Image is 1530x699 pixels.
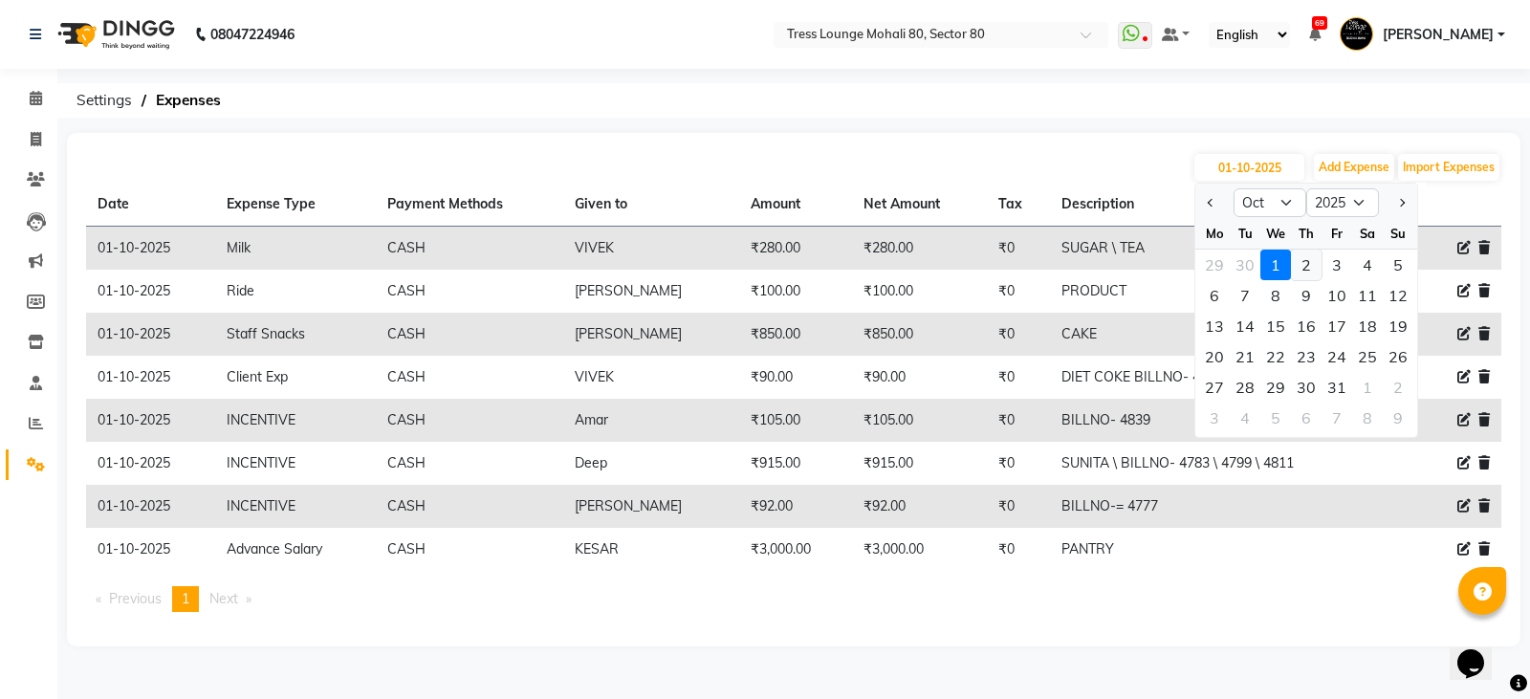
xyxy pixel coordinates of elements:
td: ₹105.00 [852,399,987,442]
div: Tu [1230,218,1260,249]
td: Amar [563,399,739,442]
button: Add Expense [1314,154,1394,181]
span: Expenses [146,83,230,118]
div: 1 [1352,372,1383,403]
div: 11 [1352,280,1383,311]
div: 13 [1199,311,1230,341]
div: Monday, November 3, 2025 [1199,403,1230,433]
div: 5 [1260,403,1291,433]
div: Thursday, October 2, 2025 [1291,250,1322,280]
div: Thursday, October 16, 2025 [1291,311,1322,341]
select: Select month [1234,188,1306,217]
div: 19 [1383,311,1413,341]
div: Friday, November 7, 2025 [1322,403,1352,433]
div: 17 [1322,311,1352,341]
td: CASH [376,528,563,571]
td: ₹3,000.00 [739,528,852,571]
td: BILLNO- 4839 [1050,399,1395,442]
div: Monday, October 6, 2025 [1199,280,1230,311]
div: Saturday, October 11, 2025 [1352,280,1383,311]
td: [PERSON_NAME] [563,485,739,528]
th: Amount [739,183,852,227]
td: [PERSON_NAME] [563,270,739,313]
div: Sunday, October 5, 2025 [1383,250,1413,280]
div: Sunday, November 9, 2025 [1383,403,1413,433]
td: Advance Salary [215,528,376,571]
div: 20 [1199,341,1230,372]
div: Wednesday, November 5, 2025 [1260,403,1291,433]
th: Given to [563,183,739,227]
input: PLACEHOLDER.DATE [1194,154,1304,181]
div: We [1260,218,1291,249]
div: 5 [1383,250,1413,280]
div: Saturday, November 1, 2025 [1352,372,1383,403]
div: Mo [1199,218,1230,249]
td: Client Exp [215,356,376,399]
span: Previous [109,590,162,607]
img: logo [49,8,180,61]
div: Wednesday, October 15, 2025 [1260,311,1291,341]
div: Tuesday, October 21, 2025 [1230,341,1260,372]
th: Net Amount [852,183,987,227]
div: Th [1291,218,1322,249]
div: 23 [1291,341,1322,372]
td: Deep [563,442,739,485]
div: 4 [1230,403,1260,433]
nav: Pagination [86,586,1501,612]
div: 18 [1352,311,1383,341]
td: PANTRY [1050,528,1395,571]
div: 30 [1230,250,1260,280]
div: Wednesday, October 8, 2025 [1260,280,1291,311]
div: Tuesday, October 7, 2025 [1230,280,1260,311]
td: Staff Snacks [215,313,376,356]
div: 24 [1322,341,1352,372]
div: Wednesday, October 1, 2025 [1260,250,1291,280]
div: Tuesday, November 4, 2025 [1230,403,1260,433]
div: 25 [1352,341,1383,372]
td: ₹915.00 [739,442,852,485]
td: VIVEK [563,227,739,271]
td: ₹0 [987,399,1050,442]
td: ₹280.00 [852,227,987,271]
td: CAKE [1050,313,1395,356]
div: 10 [1322,280,1352,311]
div: Saturday, October 25, 2025 [1352,341,1383,372]
td: 01-10-2025 [86,442,215,485]
div: 29 [1260,372,1291,403]
div: Monday, September 29, 2025 [1199,250,1230,280]
div: 2 [1291,250,1322,280]
div: 3 [1199,403,1230,433]
div: Wednesday, October 22, 2025 [1260,341,1291,372]
div: 27 [1199,372,1230,403]
div: 15 [1260,311,1291,341]
td: ₹0 [987,270,1050,313]
td: CASH [376,227,563,271]
td: ₹92.00 [739,485,852,528]
a: 69 [1309,26,1321,43]
div: Tuesday, September 30, 2025 [1230,250,1260,280]
td: VIVEK [563,356,739,399]
span: 1 [182,590,189,607]
button: Previous month [1203,187,1219,218]
div: Sa [1352,218,1383,249]
td: KESAR [563,528,739,571]
img: Pardeep [1340,17,1373,51]
th: Expense Type [215,183,376,227]
div: Saturday, October 18, 2025 [1352,311,1383,341]
div: Fr [1322,218,1352,249]
td: CASH [376,313,563,356]
div: 16 [1291,311,1322,341]
div: 30 [1291,372,1322,403]
div: Sunday, November 2, 2025 [1383,372,1413,403]
div: 28 [1230,372,1260,403]
div: Thursday, October 23, 2025 [1291,341,1322,372]
div: Monday, October 20, 2025 [1199,341,1230,372]
td: ₹92.00 [852,485,987,528]
div: Saturday, October 4, 2025 [1352,250,1383,280]
div: Friday, October 3, 2025 [1322,250,1352,280]
div: Tuesday, October 14, 2025 [1230,311,1260,341]
td: ₹3,000.00 [852,528,987,571]
td: ₹0 [987,313,1050,356]
button: Next month [1393,187,1410,218]
div: Friday, October 31, 2025 [1322,372,1352,403]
